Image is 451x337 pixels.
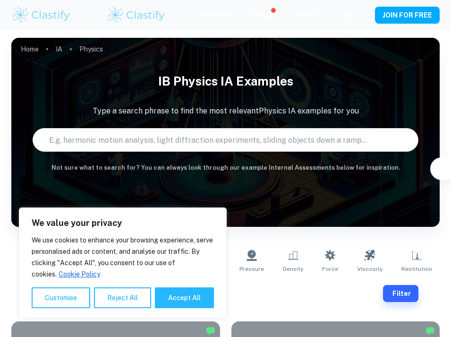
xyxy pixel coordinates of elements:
button: Reject All [94,287,151,308]
span: Restitution [401,265,432,273]
a: Schools [292,11,319,19]
span: Viscosity [357,265,383,273]
a: IA [56,43,62,56]
p: Physics [79,44,103,54]
p: We use cookies to enhance your browsing experience, serve personalised ads or content, and analys... [32,234,214,280]
span: Force [322,265,338,273]
p: Exemplars [197,9,232,20]
button: Filter [383,285,418,302]
span: Density [283,265,303,273]
h1: IB Physics IA examples [11,68,440,94]
input: E.g. harmonic motion analysis, light diffraction experiments, sliding objects down a ramp... [33,127,400,153]
span: Pressure [239,265,264,273]
img: Marked [425,326,435,336]
img: Marked [206,326,215,336]
button: Customise [32,287,90,308]
a: Cookie Policy [58,270,101,278]
p: Type a search phrase to find the most relevant Physics IA examples for you [11,105,440,117]
a: Login [338,11,356,19]
h6: Not sure what to search for? You can always look through our example Internal Assessments below f... [11,163,440,173]
button: Filter [432,159,451,178]
img: Clastify logo [11,6,71,25]
p: We value your privacy [32,217,214,229]
a: Home [21,43,39,56]
button: JOIN FOR FREE [375,7,440,24]
img: Clastify logo [106,6,166,25]
p: Review [251,10,273,21]
button: Search [404,136,411,144]
button: Accept All [155,287,214,308]
div: We value your privacy [19,207,227,318]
